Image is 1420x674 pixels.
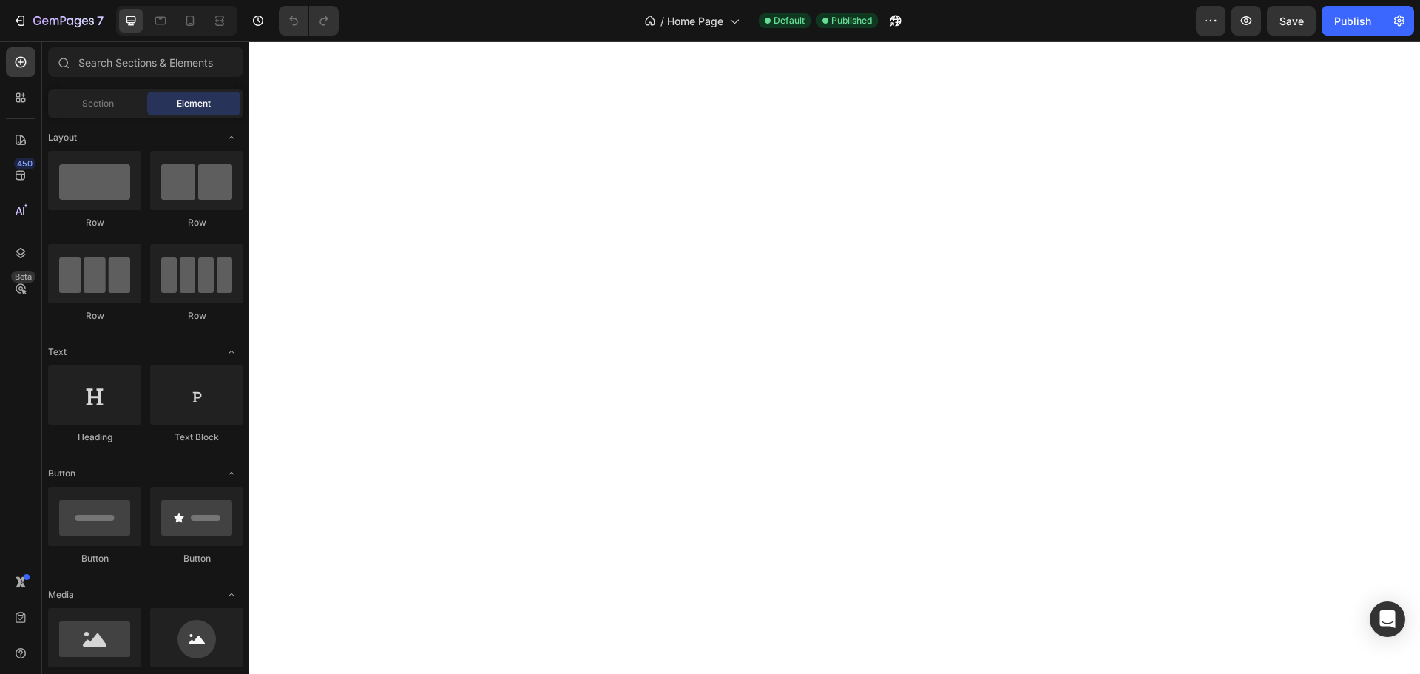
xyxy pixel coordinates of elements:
[48,346,67,359] span: Text
[48,431,141,444] div: Heading
[660,13,664,29] span: /
[1279,15,1304,27] span: Save
[6,6,110,36] button: 7
[150,552,243,565] div: Button
[220,583,243,607] span: Toggle open
[1334,13,1371,29] div: Publish
[1322,6,1384,36] button: Publish
[220,340,243,364] span: Toggle open
[48,588,74,601] span: Media
[14,158,35,169] div: 450
[1267,6,1316,36] button: Save
[831,14,872,27] span: Published
[774,14,805,27] span: Default
[279,6,339,36] div: Undo/Redo
[82,97,114,110] span: Section
[150,216,243,229] div: Row
[150,431,243,444] div: Text Block
[1370,601,1405,637] div: Open Intercom Messenger
[48,47,243,77] input: Search Sections & Elements
[11,271,35,283] div: Beta
[48,552,141,565] div: Button
[97,12,104,30] p: 7
[150,309,243,323] div: Row
[177,97,211,110] span: Element
[667,13,723,29] span: Home Page
[48,216,141,229] div: Row
[249,41,1420,674] iframe: Design area
[220,126,243,149] span: Toggle open
[48,467,75,480] span: Button
[220,462,243,485] span: Toggle open
[48,131,77,144] span: Layout
[48,309,141,323] div: Row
